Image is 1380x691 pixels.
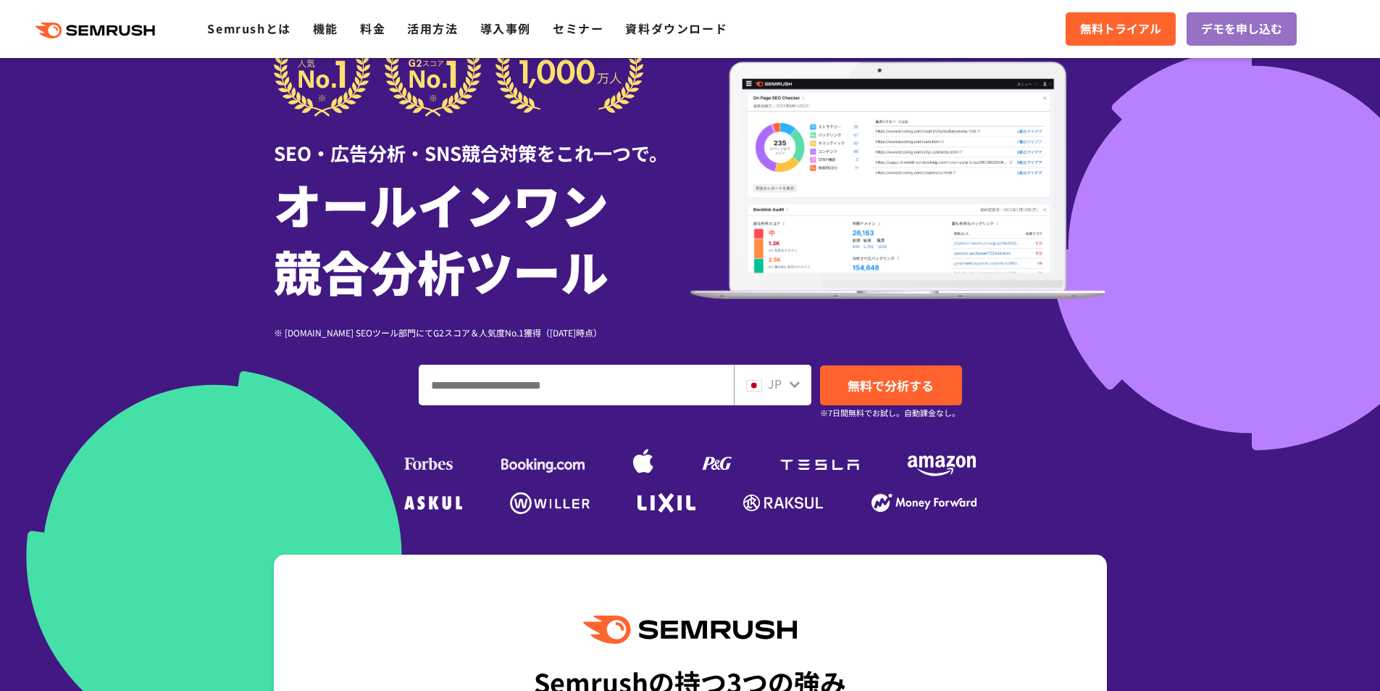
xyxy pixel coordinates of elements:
a: 無料で分析する [820,365,962,405]
input: ドメイン、キーワードまたはURLを入力してください [419,365,733,405]
a: セミナー [553,20,603,37]
div: ※ [DOMAIN_NAME] SEOツール部門にてG2スコア＆人気度No.1獲得（[DATE]時点） [274,326,690,339]
img: Semrush [583,616,796,644]
a: 無料トライアル [1066,12,1176,46]
a: 資料ダウンロード [625,20,727,37]
a: Semrushとは [207,20,290,37]
a: デモを申し込む [1187,12,1297,46]
span: 無料トライアル [1080,20,1161,38]
h1: オールインワン 競合分析ツール [274,170,690,304]
span: JP [768,375,782,392]
a: 料金 [360,20,385,37]
span: デモを申し込む [1201,20,1282,38]
small: ※7日間無料でお試し。自動課金なし。 [820,406,960,420]
a: 導入事例 [480,20,531,37]
div: SEO・広告分析・SNS競合対策をこれ一つで。 [274,117,690,167]
a: 機能 [313,20,338,37]
a: 活用方法 [407,20,458,37]
span: 無料で分析する [848,376,934,394]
